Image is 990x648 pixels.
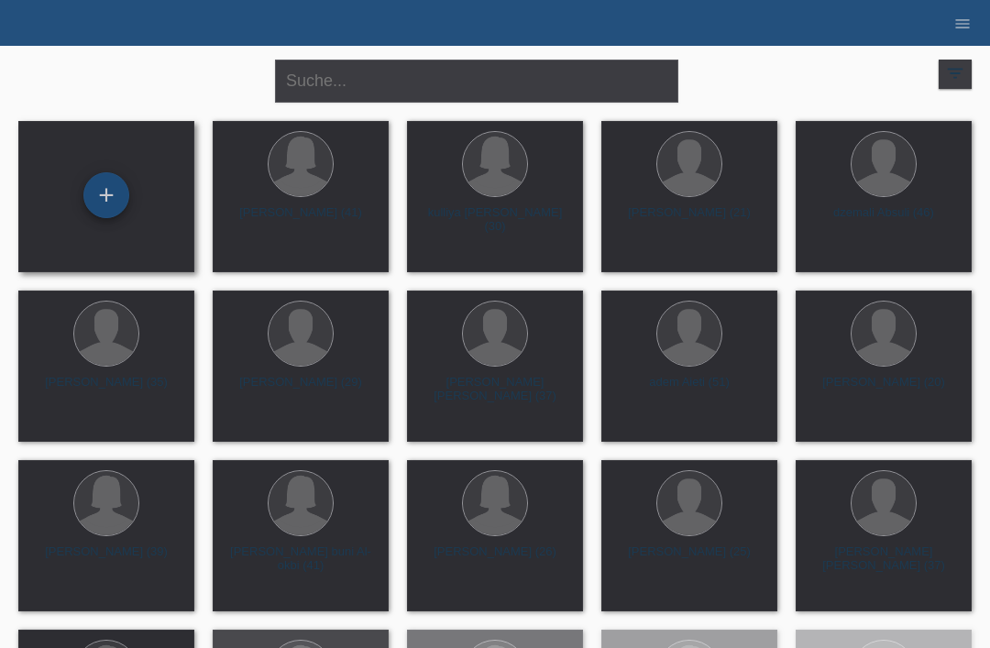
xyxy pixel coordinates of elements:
input: Suche... [275,60,678,103]
div: [PERSON_NAME] (29) [227,375,374,404]
div: [PERSON_NAME] (41) [227,205,374,235]
div: [PERSON_NAME] buni Al-okbi (41) [227,544,374,574]
div: [PERSON_NAME] (21) [616,205,763,235]
div: dzemali Absuli (46) [810,205,957,235]
a: menu [944,17,981,28]
i: filter_list [945,63,965,83]
div: [PERSON_NAME] [PERSON_NAME] (37) [422,375,568,404]
div: [PERSON_NAME] (20) [810,375,957,404]
div: [PERSON_NAME] (25) [616,544,763,574]
div: adem Aieti (51) [616,375,763,404]
div: [PERSON_NAME] (26) [422,544,568,574]
div: [PERSON_NAME] [PERSON_NAME] (37) [810,544,957,574]
div: Kund*in hinzufügen [84,180,128,211]
div: [PERSON_NAME] (39) [33,544,180,574]
i: menu [953,15,972,33]
div: kulliya [PERSON_NAME] (30) [422,205,568,235]
div: [PERSON_NAME] (35) [33,375,180,404]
